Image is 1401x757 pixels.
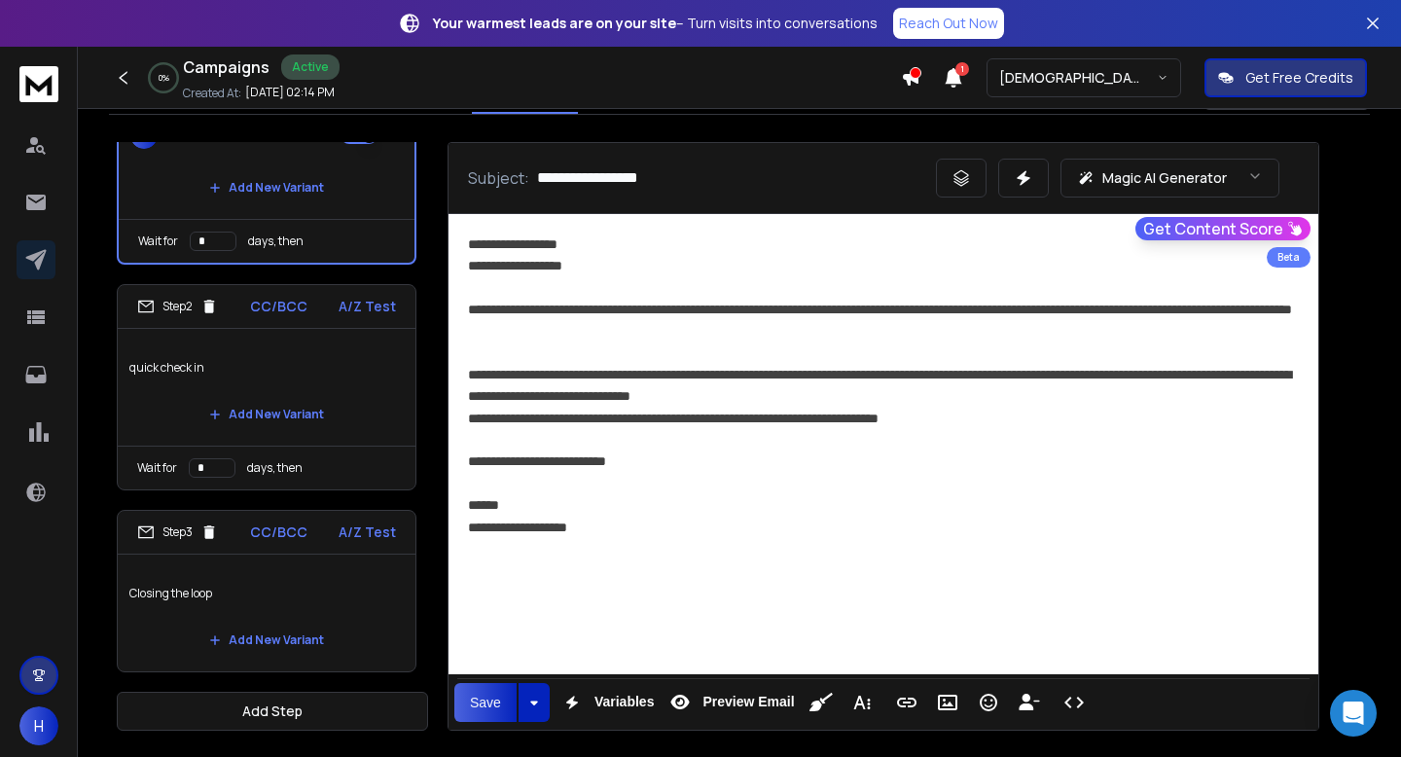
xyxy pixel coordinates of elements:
p: quick check in [129,341,404,395]
button: Add Step [117,692,428,731]
div: Step 2 [137,298,218,315]
button: Insert Link (⌘K) [888,683,925,722]
p: Subject: [468,166,529,190]
span: 1 [955,62,969,76]
button: Add New Variant [194,621,340,660]
span: Variables [591,694,659,710]
button: Add New Variant [194,395,340,434]
div: Active [281,54,340,80]
button: Preview Email [662,683,798,722]
li: Step3CC/BCCA/Z TestClosing the loopAdd New Variant [117,510,416,672]
button: Get Free Credits [1204,58,1367,97]
p: Magic AI Generator [1102,168,1227,188]
p: [DEMOGRAPHIC_DATA] <> Harsh SSA [999,68,1157,88]
div: Beta [1267,247,1311,268]
button: Magic AI Generator [1060,159,1279,198]
button: Emoticons [970,683,1007,722]
h1: Campaigns [183,55,269,79]
p: A/Z Test [339,523,396,542]
p: Reach Out Now [899,14,998,33]
div: Step 3 [137,523,218,541]
li: Step2CC/BCCA/Z Testquick check inAdd New VariantWait fordays, then [117,284,416,490]
p: 0 % [159,72,169,84]
button: H [19,706,58,745]
button: Add New Variant [194,168,340,207]
button: Code View [1056,683,1093,722]
div: Open Intercom Messenger [1330,690,1377,737]
button: Insert Unsubscribe Link [1011,683,1048,722]
img: logo [19,66,58,102]
p: Created At: [183,86,241,101]
p: CC/BCC [250,523,307,542]
p: Closing the loop [129,566,404,621]
p: days, then [247,460,303,476]
p: – Turn visits into conversations [433,14,878,33]
p: Wait for [137,460,177,476]
button: Save [454,683,517,722]
span: Preview Email [699,694,798,710]
button: Get Content Score [1135,217,1311,240]
button: Clean HTML [803,683,840,722]
p: days, then [248,234,304,249]
button: Variables [554,683,659,722]
button: More Text [844,683,880,722]
a: Reach Out Now [893,8,1004,39]
strong: Your warmest leads are on your site [433,14,676,32]
p: A/Z Test [339,297,396,316]
p: Wait for [138,234,178,249]
p: [DATE] 02:14 PM [245,85,335,100]
button: Insert Image (⌘P) [929,683,966,722]
p: Get Free Credits [1245,68,1353,88]
p: CC/BCC [250,297,307,316]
